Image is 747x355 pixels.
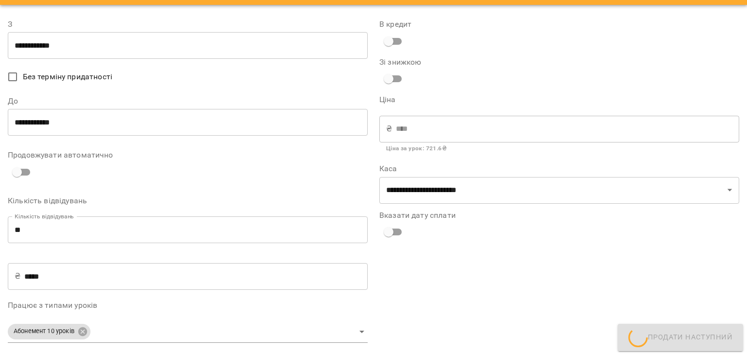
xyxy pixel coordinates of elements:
b: Ціна за урок : 721.6 ₴ [386,145,446,152]
span: Без терміну придатності [23,71,112,83]
label: З [8,20,368,28]
p: ₴ [15,270,20,282]
label: Продовжувати автоматично [8,151,368,159]
label: Ціна [379,96,739,104]
label: В кредит [379,20,739,28]
label: Каса [379,165,739,173]
label: Вказати дату сплати [379,212,739,219]
div: Абонемент 10 уроків [8,324,90,339]
span: Абонемент 10 уроків [8,327,80,336]
label: Кількість відвідувань [8,197,368,205]
label: Зі знижкою [379,58,499,66]
label: До [8,97,368,105]
p: ₴ [386,123,392,135]
label: Працює з типами уроків [8,302,368,309]
div: Абонемент 10 уроків [8,321,368,343]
